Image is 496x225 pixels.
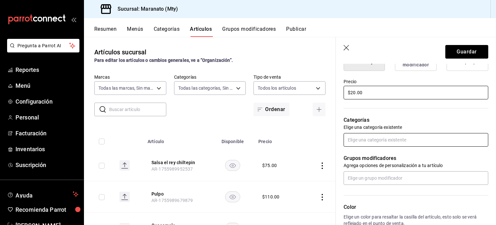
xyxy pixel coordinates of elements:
p: Color [344,203,488,211]
th: Artículo [144,129,211,150]
th: Precio [254,129,301,150]
label: Marcas [94,75,166,79]
span: Todas las categorías, Sin categoría [178,85,234,91]
p: Grupos modificadores [344,154,488,162]
button: actions [319,194,325,200]
input: Buscar artículo [109,103,166,116]
label: Categorías [174,75,246,79]
button: Artículos [190,26,212,37]
button: Guardar [445,45,488,59]
div: Artículos sucursal [94,47,146,57]
button: edit-product-location [151,159,203,166]
button: Resumen [94,26,117,37]
input: Elige un grupo modificador [344,171,488,185]
button: edit-product-location [151,191,203,197]
button: Grupos modificadores [222,26,276,37]
div: $ 110.00 [262,194,279,200]
button: Pregunta a Parrot AI [7,39,79,52]
h3: Sucursal: Maranato (Mty) [112,5,178,13]
span: Menú [15,81,78,90]
p: Agrega opciones de personalización a tu artículo [344,162,488,169]
span: Todas las marcas, Sin marca [98,85,154,91]
span: Recomienda Parrot [15,205,78,214]
span: AR-1755989679879 [151,198,193,203]
span: Pregunta a Parrot AI [17,42,69,49]
span: AR-1755989952537 [151,166,193,172]
th: Disponible [211,129,254,150]
span: Ayuda [15,190,70,198]
span: Inventarios [15,145,78,153]
button: Publicar [286,26,306,37]
button: Menús [127,26,143,37]
span: Personal [15,113,78,122]
button: open_drawer_menu [71,17,76,22]
label: Precio [344,79,488,84]
div: $ 75.00 [262,162,277,169]
label: Tipo de venta [253,75,325,79]
span: Facturación [15,129,78,138]
span: Todos los artículos [258,85,296,91]
div: navigation tabs [94,26,496,37]
span: Suscripción [15,161,78,169]
button: Ordenar [253,103,289,116]
button: actions [319,163,325,169]
p: Categorías [344,116,488,124]
button: Categorías [154,26,180,37]
button: availability-product [225,191,240,202]
span: Configuración [15,97,78,106]
a: Pregunta a Parrot AI [5,47,79,54]
p: Elige una categoría existente [344,124,488,130]
input: $0.00 [344,86,488,99]
strong: Para editar los artículos o cambios generales, ve a “Organización”. [94,58,233,63]
button: availability-product [225,160,240,171]
input: Elige una categoría existente [344,133,488,147]
span: Reportes [15,65,78,74]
